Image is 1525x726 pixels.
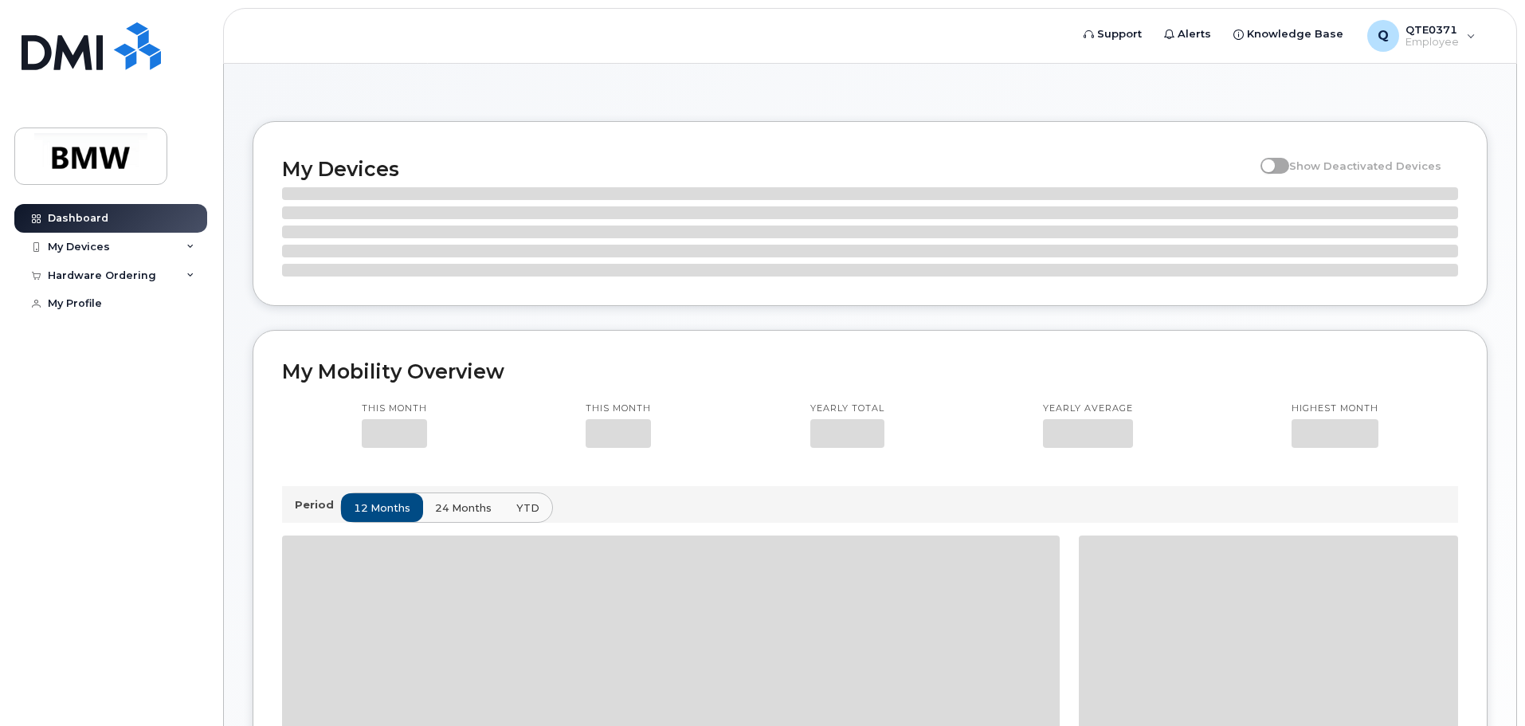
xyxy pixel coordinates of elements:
p: Period [295,497,340,512]
h2: My Devices [282,157,1253,181]
span: 24 months [435,500,492,516]
h2: My Mobility Overview [282,359,1458,383]
span: Show Deactivated Devices [1289,159,1441,172]
p: This month [586,402,651,415]
input: Show Deactivated Devices [1260,151,1273,163]
span: YTD [516,500,539,516]
p: This month [362,402,427,415]
p: Yearly total [810,402,884,415]
p: Highest month [1292,402,1378,415]
p: Yearly average [1043,402,1133,415]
